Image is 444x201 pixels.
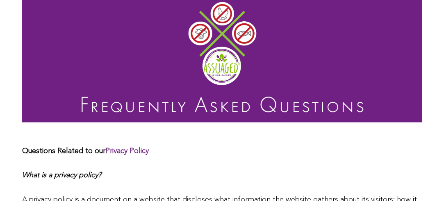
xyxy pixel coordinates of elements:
em: What is a privacy policy? [22,172,101,179]
a: Privacy Policy [105,147,149,155]
iframe: Chat Widget [403,162,444,201]
strong: Questions Related to our [22,147,149,155]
